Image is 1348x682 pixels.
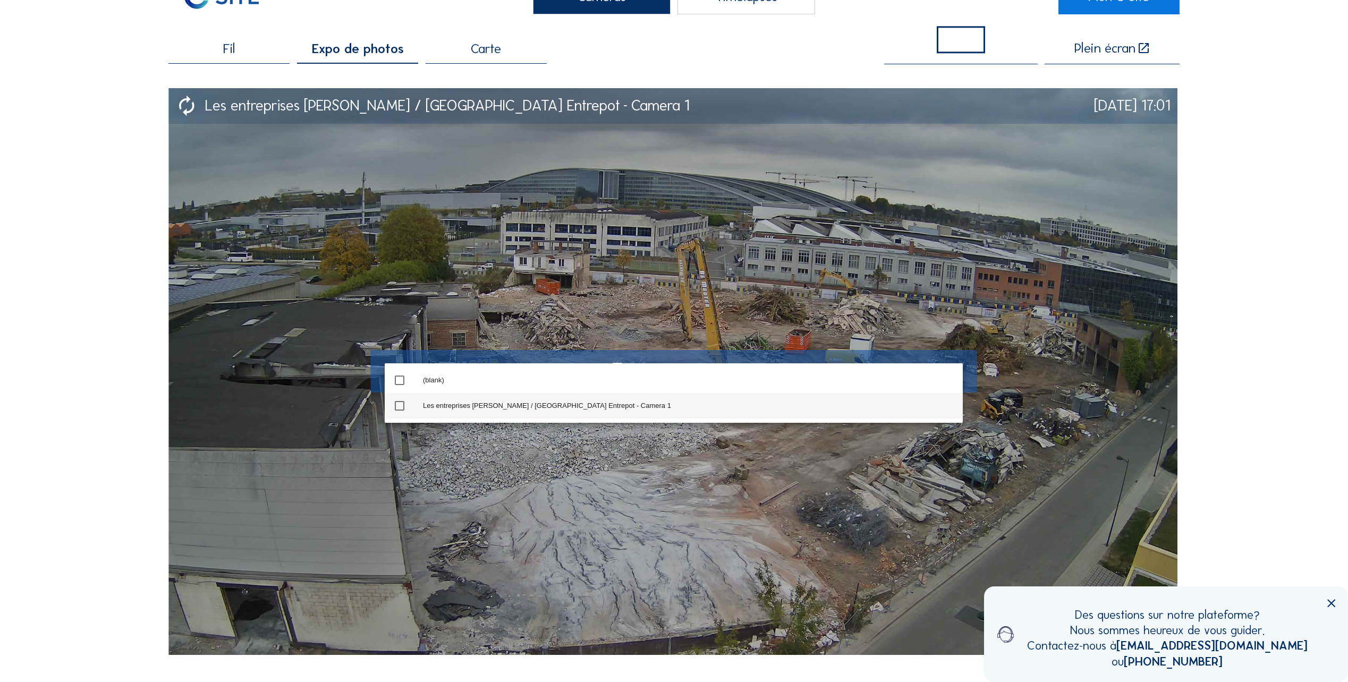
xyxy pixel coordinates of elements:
div: Plein écran [1074,41,1135,55]
div: Camera 1 [631,98,690,113]
div: (blank) [423,376,954,385]
a: [EMAIL_ADDRESS][DOMAIN_NAME] [1116,638,1308,653]
div: Les entreprises [PERSON_NAME] / [GEOGRAPHIC_DATA] Entrepot [205,98,631,113]
span: Carte [471,42,501,55]
img: operator [997,607,1013,662]
div: Nous sommes heureux de vous guider. [1027,623,1308,638]
i: check_box_outline_blank [393,399,406,412]
div: ou [1027,654,1308,669]
span: Expo de photos [312,42,404,55]
div: Contactez-nous à [1027,638,1308,653]
i: check_box_outline_blank [393,374,406,387]
img: Image [168,88,1177,655]
a: Les entreprises [PERSON_NAME] / [GEOGRAPHIC_DATA] EntrepotCamera 1[DATE] 17:01Imagelogo [168,88,1177,655]
div: Des questions sur notre plateforme? [1027,607,1308,623]
span: Fil [223,42,235,55]
div: Les entreprises [PERSON_NAME] / [GEOGRAPHIC_DATA] Entrepot - Camera 1 [423,402,954,410]
a: [PHONE_NUMBER] [1124,654,1223,669]
div: [DATE] 17:01 [1094,98,1171,113]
